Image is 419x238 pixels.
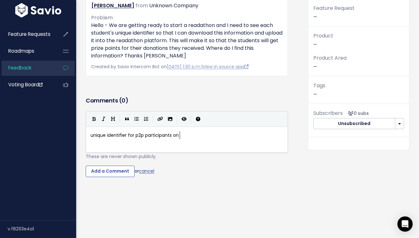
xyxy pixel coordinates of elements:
button: Import an image [165,114,175,124]
p: — [313,54,404,71]
input: Add a Comment [86,166,135,177]
span: Product [313,32,333,39]
span: Feature Request [313,4,355,12]
button: Unsubscribed [313,118,395,129]
span: <p><strong>Subscribers</strong><br><br> No subscribers yet<br> </p> [345,110,369,116]
span: unique identifier for p2p participants on [90,132,179,138]
button: Numbered List [141,114,151,124]
button: Markdown Guide [193,114,203,124]
button: Create Link [155,114,165,124]
button: Toggle Preview [179,114,189,124]
span: Problem [91,14,113,21]
div: Unknown Company [149,1,198,10]
span: Subscribers [313,109,343,117]
button: Italic [99,114,108,124]
a: [PERSON_NAME] [91,2,134,9]
a: Feature Requests [2,27,53,42]
span: from [136,2,148,9]
a: cancel [139,168,154,174]
h3: Comments ( ) [86,96,288,105]
p: — [313,31,404,49]
button: Generic List [132,114,141,124]
span: Tags [313,82,325,89]
span: Roadmaps [8,48,34,54]
div: Open Intercom Messenger [397,216,413,232]
a: View in source app [203,63,249,70]
span: Feedback [8,64,31,71]
button: Bold [89,114,99,124]
span: Product Area [313,54,347,62]
img: logo-white.9d6f32f41409.svg [14,3,63,17]
a: Feedback [2,61,53,75]
span: 0 [122,96,125,104]
a: Voting Board [2,77,53,92]
span: These are never shown publicly. [86,153,156,160]
div: — [308,4,409,26]
span: Voting Board [8,81,43,88]
span: Created by Savio Intercom Bot on | [91,63,249,70]
div: or [86,166,288,177]
span: Feature Requests [8,31,50,37]
div: v.f8293e4a1 [8,221,76,237]
a: [DATE] 1:30 p.m. [167,63,201,70]
button: Heading [108,114,118,124]
button: Quote [122,114,132,124]
p: — [313,81,404,98]
a: Roadmaps [2,44,53,58]
p: Hello - We are getting ready to start a readathon and I need to see each student's unique identif... [91,22,283,60]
